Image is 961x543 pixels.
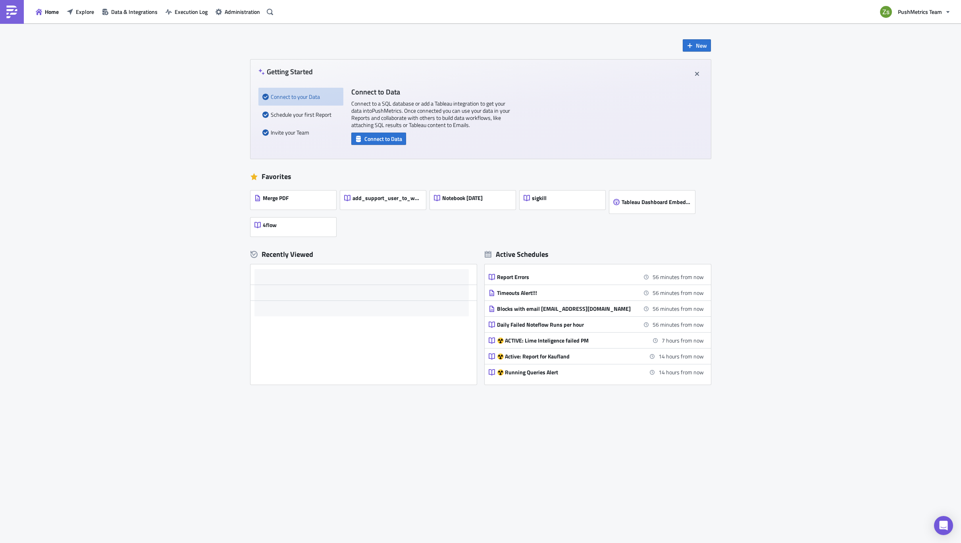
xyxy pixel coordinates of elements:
[898,8,942,16] span: PushMetrics Team
[653,289,704,297] time: 2025-08-27 19:00
[162,6,212,18] button: Execution Log
[63,6,98,18] button: Explore
[653,304,704,313] time: 2025-08-27 19:00
[489,269,704,285] a: Report Errors56 minutes from now
[262,106,339,123] div: Schedule your first Report
[622,198,691,206] span: Tableau Dashboard Embed [DATE]
[258,67,313,76] h4: Getting Started
[497,337,636,344] div: ☢️ ACTIVE: Lime Inteligence failed PM
[250,171,711,183] div: Favorites
[351,100,510,129] p: Connect to a SQL database or add a Tableau integration to get your data into PushMetrics . Once c...
[489,317,704,332] a: Daily Failed Noteflow Runs per hour56 minutes from now
[262,123,339,141] div: Invite your Team
[659,352,704,360] time: 2025-08-28 08:00
[76,8,94,16] span: Explore
[212,6,264,18] button: Administration
[485,250,549,259] div: Active Schedules
[262,88,339,106] div: Connect to your Data
[225,8,260,16] span: Administration
[250,248,477,260] div: Recently Viewed
[263,221,277,229] span: 4flow
[45,8,59,16] span: Home
[489,285,704,300] a: Timeouts Alert!!!56 minutes from now
[497,289,636,297] div: Timeouts Alert!!!
[352,194,422,202] span: add_support_user_to_workspace
[497,369,636,376] div: ☢️ Running Queries Alert
[497,321,636,328] div: Daily Failed Noteflow Runs per hour
[497,273,636,281] div: Report Errors
[442,194,483,202] span: Notebook [DATE]
[497,353,636,360] div: ☢️ Active: Report for Kaufland
[532,194,547,202] span: sigkill
[653,320,704,329] time: 2025-08-27 19:00
[351,133,406,145] button: Connect to Data
[98,6,162,18] button: Data & Integrations
[489,301,704,316] a: Blocks with email [EMAIL_ADDRESS][DOMAIN_NAME]56 minutes from now
[351,134,406,142] a: Connect to Data
[662,336,704,345] time: 2025-08-28 01:00
[489,364,704,380] a: ☢️ Running Queries Alert14 hours from now
[934,516,953,535] div: Open Intercom Messenger
[520,187,609,214] a: sigkill
[683,39,711,52] button: New
[351,88,510,96] h4: Connect to Data
[6,6,18,18] img: PushMetrics
[364,135,402,143] span: Connect to Data
[489,333,704,348] a: ☢️ ACTIVE: Lime Inteligence failed PM7 hours from now
[659,368,704,376] time: 2025-08-28 08:00
[263,194,289,202] span: Merge PDF
[609,187,699,214] a: Thumbnail PreviewTableau Dashboard Embed [DATE]
[430,187,520,214] a: Notebook [DATE]
[250,214,340,237] a: 4flow
[340,187,430,214] a: add_support_user_to_workspace
[696,41,707,50] span: New
[489,349,704,364] a: ☢️ Active: Report for Kaufland14 hours from now
[653,273,704,281] time: 2025-08-27 19:00
[32,6,63,18] button: Home
[175,8,208,16] span: Execution Log
[875,3,955,21] button: PushMetrics Team
[111,8,158,16] span: Data & Integrations
[250,187,340,214] a: Merge PDF
[497,305,636,312] div: Blocks with email [EMAIL_ADDRESS][DOMAIN_NAME]
[879,5,893,19] img: Avatar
